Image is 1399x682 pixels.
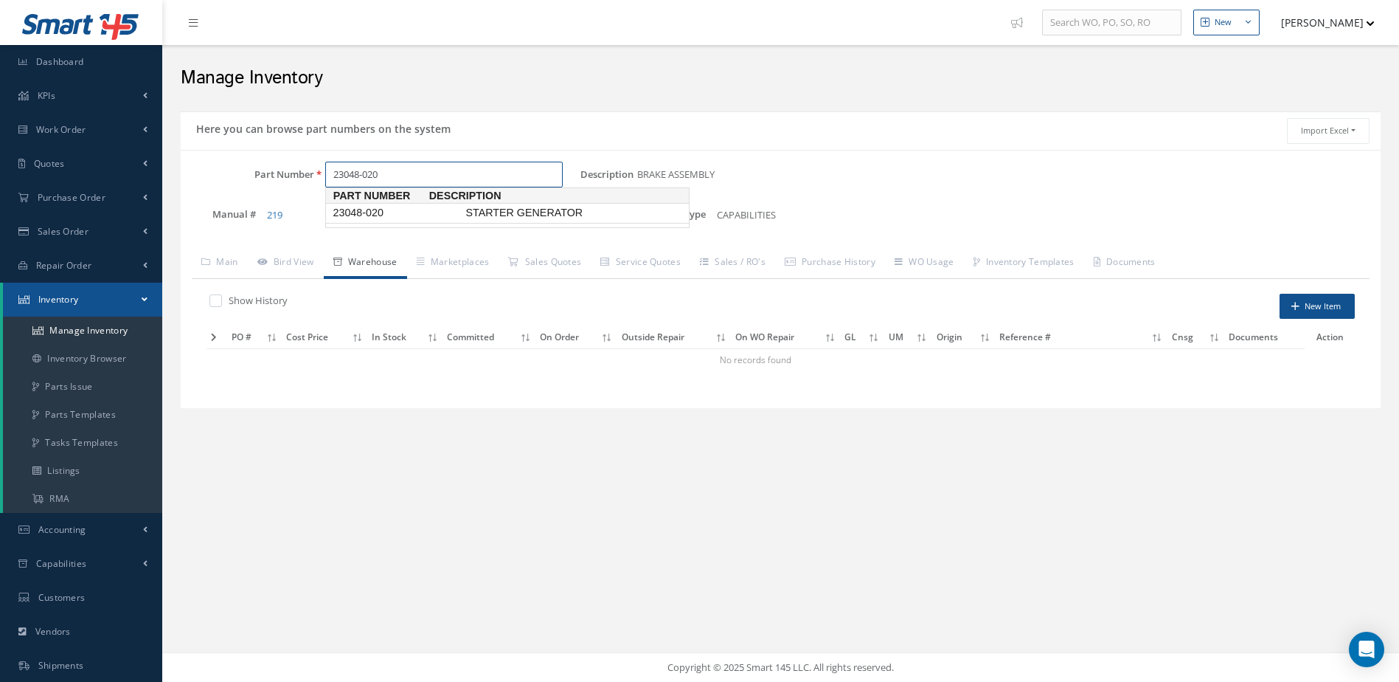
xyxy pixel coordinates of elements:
a: Main [192,248,248,279]
th: Committed [442,326,535,349]
label: Description [580,169,633,180]
th: On Order [535,326,617,349]
div: Copyright © 2025 Smart 145 LLC. All rights reserved. [177,661,1384,675]
a: Inventory Templates [964,248,1084,279]
th: Outside Repair [617,326,732,349]
a: Documents [1084,248,1165,279]
span: Customers [38,591,86,604]
a: RMA [3,485,162,513]
span: Accounting [38,523,86,536]
a: Bird View [248,248,324,279]
button: New Item [1280,294,1355,320]
span: Description [429,188,650,204]
span: Quotes [34,157,65,170]
th: On WO Repair [731,326,840,349]
th: Cost Price [282,326,367,349]
span: Capabilities [36,557,87,570]
span: Vendors [35,625,71,638]
a: Listings [3,457,162,485]
label: Show History [225,294,288,307]
td: No records found [206,349,1305,371]
span: Inventory [38,293,79,306]
span: STARTER GENERATOR [462,205,684,221]
th: PO # [227,326,282,349]
button: Import Excel [1287,118,1370,144]
a: Purchase History [775,248,885,279]
a: Sales Quotes [499,248,591,279]
span: BRAKE ASSEMBLY [637,162,721,188]
label: Part Number [181,169,314,180]
h2: Manage Inventory [181,67,1381,89]
a: Parts Issue [3,373,162,401]
div: Open Intercom Messenger [1349,632,1384,667]
span: Dashboard [36,55,84,68]
a: Manage Inventory [3,317,162,345]
button: [PERSON_NAME] [1267,8,1375,37]
input: Search WO, PO, SO, RO [1042,10,1181,36]
div: Show and not show all detail with stock [206,294,770,311]
span: Work Order [36,123,86,136]
div: New [1215,16,1232,29]
button: New [1193,10,1260,35]
span: Purchase Order [38,191,105,204]
span: Sales Order [38,225,88,238]
a: Inventory Browser [3,345,162,373]
th: GL [840,326,884,349]
span: Shipments [38,659,84,672]
span: Part Number [326,188,429,204]
label: Manual # [181,205,256,223]
th: Origin [932,326,996,349]
a: Tasks Templates [3,429,162,457]
th: In Stock [367,326,442,349]
a: Sales / RO's [690,248,775,279]
span: 23048-020 [330,205,462,221]
span: KPIs [38,89,55,102]
a: Marketplaces [407,248,499,279]
a: Warehouse [324,248,407,279]
a: WO Usage [885,248,964,279]
span: CAPABILITIES [717,208,776,221]
h5: Here you can browse part numbers on the system [192,118,451,136]
a: Parts Templates [3,401,162,429]
th: Reference # [995,326,1167,349]
th: Action [1305,326,1355,349]
a: Service Quotes [591,248,690,279]
a: 219 [267,208,282,221]
th: Documents [1224,326,1305,349]
a: Inventory [3,283,162,317]
th: UM [884,326,932,349]
th: Cnsg [1167,326,1224,349]
span: Repair Order [36,259,92,272]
